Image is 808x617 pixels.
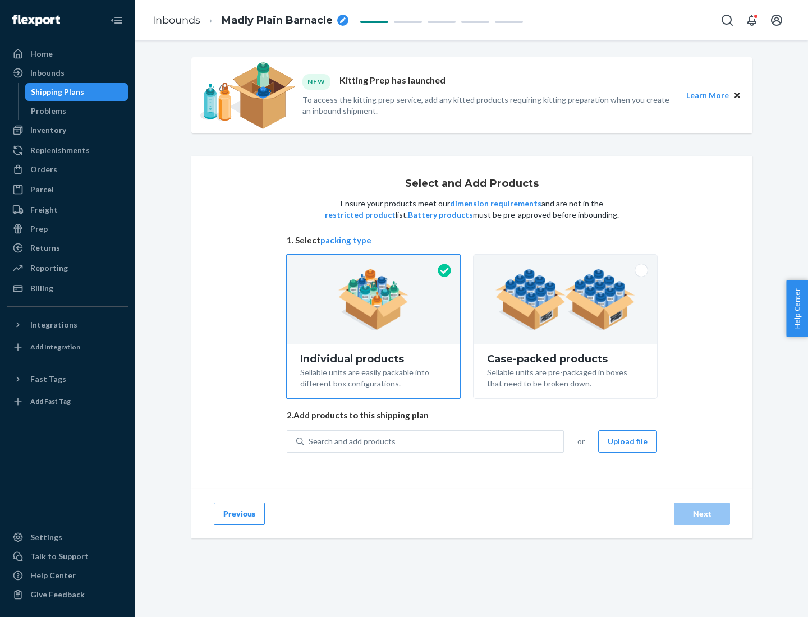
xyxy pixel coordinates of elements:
div: Returns [30,242,60,254]
button: Close Navigation [105,9,128,31]
a: Settings [7,528,128,546]
div: Parcel [30,184,54,195]
a: Add Fast Tag [7,393,128,411]
div: Billing [30,283,53,294]
div: Problems [31,105,66,117]
a: Freight [7,201,128,219]
ol: breadcrumbs [144,4,357,37]
a: Inbounds [7,64,128,82]
img: Flexport logo [12,15,60,26]
div: Give Feedback [30,589,85,600]
div: Inbounds [30,67,65,79]
div: Settings [30,532,62,543]
span: 2. Add products to this shipping plan [287,409,657,421]
div: Search and add products [309,436,396,447]
button: Learn More [686,89,729,102]
button: Upload file [598,430,657,453]
a: Returns [7,239,128,257]
div: Prep [30,223,48,234]
div: Freight [30,204,58,215]
button: Integrations [7,316,128,334]
div: Integrations [30,319,77,330]
a: Problems [25,102,128,120]
span: or [577,436,585,447]
button: Open account menu [765,9,788,31]
button: Close [731,89,743,102]
button: dimension requirements [450,198,541,209]
span: Madly Plain Barnacle [222,13,333,28]
a: Shipping Plans [25,83,128,101]
a: Home [7,45,128,63]
a: Parcel [7,181,128,199]
button: Battery products [408,209,473,220]
div: Case-packed products [487,353,644,365]
a: Help Center [7,567,128,584]
p: Ensure your products meet our and are not in the list. must be pre-approved before inbounding. [324,198,620,220]
button: Open notifications [741,9,763,31]
div: Add Fast Tag [30,397,71,406]
a: Inbounds [153,14,200,26]
a: Inventory [7,121,128,139]
p: To access the kitting prep service, add any kitted products requiring kitting preparation when yo... [302,94,676,117]
div: NEW [302,74,330,89]
button: Help Center [786,280,808,337]
button: Fast Tags [7,370,128,388]
div: Replenishments [30,145,90,156]
a: Add Integration [7,338,128,356]
button: Open Search Box [716,9,738,31]
div: Help Center [30,570,76,581]
button: Previous [214,503,265,525]
div: Reporting [30,263,68,274]
a: Billing [7,279,128,297]
div: Next [683,508,720,519]
div: Sellable units are pre-packaged in boxes that need to be broken down. [487,365,644,389]
div: Talk to Support [30,551,89,562]
div: Fast Tags [30,374,66,385]
button: packing type [320,234,371,246]
div: Individual products [300,353,447,365]
div: Shipping Plans [31,86,84,98]
a: Replenishments [7,141,128,159]
a: Orders [7,160,128,178]
a: Talk to Support [7,547,128,565]
h1: Select and Add Products [405,178,539,190]
button: Give Feedback [7,586,128,604]
a: Prep [7,220,128,238]
img: case-pack.59cecea509d18c883b923b81aeac6d0b.png [495,269,635,330]
p: Kitting Prep has launched [339,74,446,89]
div: Orders [30,164,57,175]
button: Next [674,503,730,525]
button: restricted product [325,209,396,220]
img: individual-pack.facf35554cb0f1810c75b2bd6df2d64e.png [338,269,408,330]
div: Inventory [30,125,66,136]
a: Reporting [7,259,128,277]
div: Add Integration [30,342,80,352]
div: Sellable units are easily packable into different box configurations. [300,365,447,389]
span: 1. Select [287,234,657,246]
div: Home [30,48,53,59]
